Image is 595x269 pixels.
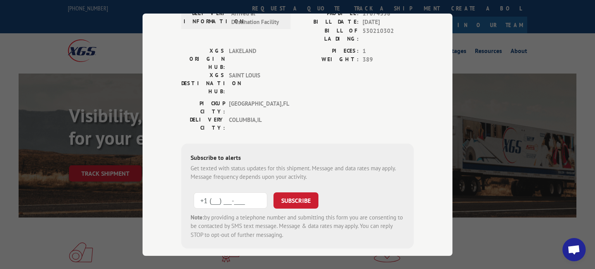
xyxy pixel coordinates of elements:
[191,213,204,221] strong: Note:
[191,213,404,239] div: by providing a telephone number and submitting this form you are consenting to be contacted by SM...
[363,9,414,18] span: 17674358
[297,9,359,18] label: PROBILL:
[297,26,359,43] label: BILL OF LADING:
[231,9,284,26] span: Arrived at Destination Facility
[184,9,227,26] label: DELIVERY INFORMATION:
[562,238,586,261] div: Open chat
[181,115,225,132] label: DELIVERY CITY:
[181,99,225,115] label: PICKUP CITY:
[297,18,359,27] label: BILL DATE:
[181,46,225,71] label: XGS ORIGIN HUB:
[273,192,318,208] button: SUBSCRIBE
[229,99,281,115] span: [GEOGRAPHIC_DATA] , FL
[297,55,359,64] label: WEIGHT:
[191,152,404,164] div: Subscribe to alerts
[191,164,404,181] div: Get texted with status updates for this shipment. Message and data rates may apply. Message frequ...
[229,46,281,71] span: LAKELAND
[229,115,281,132] span: COLUMBIA , IL
[194,192,267,208] input: Phone Number
[363,46,414,55] span: 1
[363,18,414,27] span: [DATE]
[297,46,359,55] label: PIECES:
[229,71,281,95] span: SAINT LOUIS
[363,26,414,43] span: 530210302
[181,71,225,95] label: XGS DESTINATION HUB:
[363,55,414,64] span: 389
